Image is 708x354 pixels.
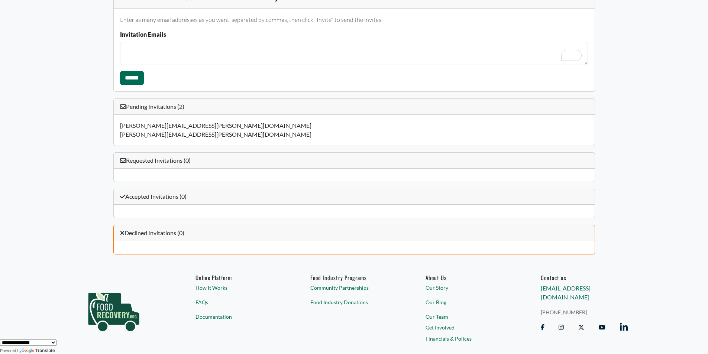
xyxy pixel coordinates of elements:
a: Community Partnerships [310,284,397,292]
label: Invitation Emails [120,30,166,39]
div: Pending Invitations (2) [114,99,595,115]
a: [EMAIL_ADDRESS][DOMAIN_NAME] [541,285,591,301]
a: [PHONE_NUMBER] [541,308,628,316]
div: [PERSON_NAME][EMAIL_ADDRESS][PERSON_NAME][DOMAIN_NAME] [116,130,592,139]
a: Our Team [426,313,513,321]
img: food_recovery_green_logo-76242d7a27de7ed26b67be613a865d9c9037ba317089b267e0515145e5e51427.png [80,274,147,345]
textarea: To enrich screen reader interactions, please activate Accessibility in Grammarly extension settings [120,42,588,65]
p: Enter as many email addresses as you want, separated by commas, then click "Invite" to send the i... [120,15,588,24]
div: Accepted Invitations (0) [114,189,595,205]
a: Get Involved [426,324,513,331]
div: Declined Invitations (0) [114,225,595,241]
div: Requested Invitations (0) [114,153,595,169]
div: [PERSON_NAME][EMAIL_ADDRESS][PERSON_NAME][DOMAIN_NAME] [116,121,592,130]
h6: Online Platform [195,274,282,281]
a: Our Blog [426,298,513,306]
h6: Contact us [541,274,628,281]
img: Google Translate [22,348,35,354]
a: Documentation [195,313,282,321]
a: Our Story [426,284,513,292]
a: Financials & Polices [426,335,513,342]
a: How It Works [195,284,282,292]
a: About Us [426,274,513,281]
a: FAQs [195,298,282,306]
a: Food Industry Donations [310,298,397,306]
h6: Food Industry Programs [310,274,397,281]
a: Translate [22,348,55,353]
